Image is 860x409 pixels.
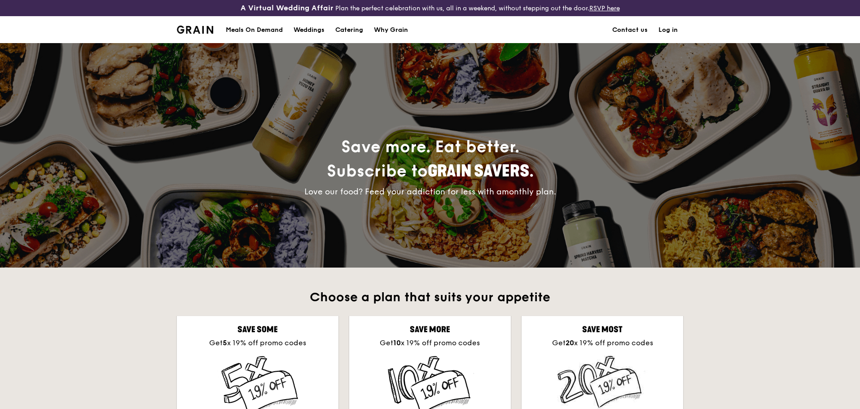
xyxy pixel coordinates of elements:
[428,162,529,181] span: Grain Savers
[393,339,401,347] strong: 10
[327,162,534,181] span: Subscribe to .
[294,17,325,44] div: Weddings
[502,187,556,197] span: monthly plan.
[327,137,534,181] span: Save more. Eat better.
[653,17,683,44] a: Log in
[529,323,676,336] div: Save most
[374,17,408,44] div: Why Grain
[566,339,574,347] strong: 20
[589,4,620,12] a: RSVP here
[557,356,647,409] img: Save 20 Times
[330,17,369,44] a: Catering
[310,290,550,305] span: Choose a plan that suits your appetite
[171,4,689,13] div: Plan the perfect celebration with us, all in a weekend, without stepping out the door.
[184,323,331,336] div: Save some
[369,17,413,44] a: Why Grain
[529,338,676,348] div: Get x 19% off promo codes
[335,17,363,44] div: Catering
[288,17,330,44] a: Weddings
[177,26,213,34] img: Grain
[607,17,653,44] a: Contact us
[226,17,283,44] div: Meals On Demand
[304,187,556,197] span: Love our food? Feed your addiction for less with a
[223,339,227,347] strong: 5
[241,4,333,13] h3: A Virtual Wedding Affair
[184,338,331,348] div: Get x 19% off promo codes
[356,323,504,336] div: Save more
[356,338,504,348] div: Get x 19% off promo codes
[177,16,213,43] a: GrainGrain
